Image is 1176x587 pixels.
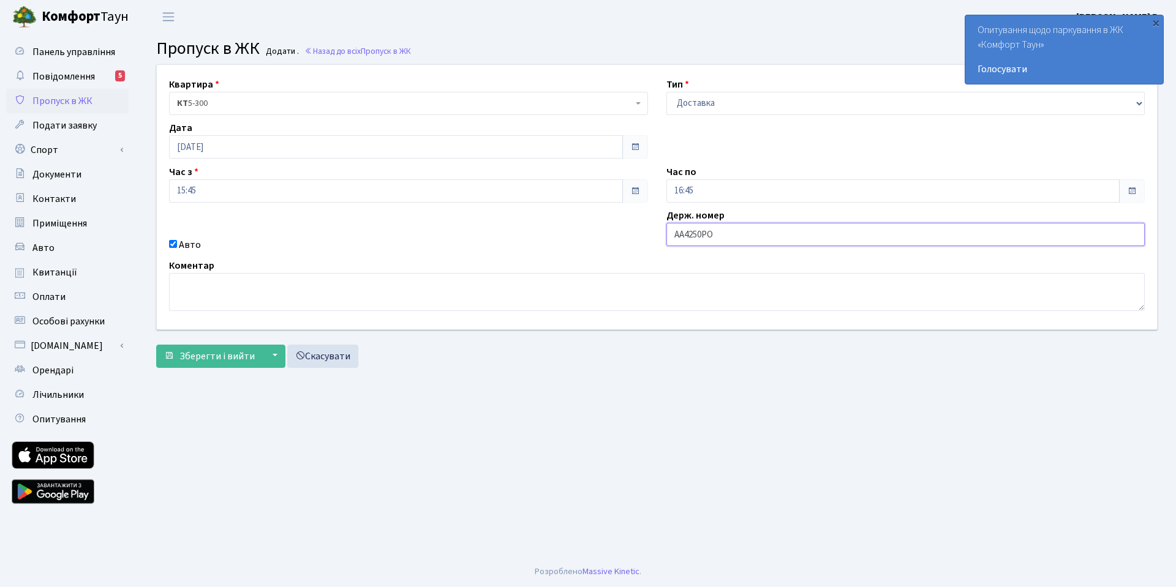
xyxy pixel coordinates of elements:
a: Лічильники [6,383,129,407]
a: Авто [6,236,129,260]
span: Пропуск в ЖК [361,45,411,57]
a: Приміщення [6,211,129,236]
span: Пропуск в ЖК [32,94,92,108]
a: Повідомлення5 [6,64,129,89]
span: <b>КТ</b>&nbsp;&nbsp;&nbsp;&nbsp;5-300 [177,97,633,110]
label: Квартира [169,77,219,92]
input: AA0001AA [666,223,1145,246]
span: Документи [32,168,81,181]
span: Авто [32,241,55,255]
b: Комфорт [42,7,100,26]
span: Панель управління [32,45,115,59]
span: Подати заявку [32,119,97,132]
a: Скасувати [287,345,358,368]
span: Квитанції [32,266,77,279]
span: Зберегти і вийти [179,350,255,363]
b: [PERSON_NAME] В. [1076,10,1161,24]
div: Опитування щодо паркування в ЖК «Комфорт Таун» [965,15,1163,84]
a: Опитування [6,407,129,432]
span: Пропуск в ЖК [156,36,260,61]
label: Авто [179,237,201,252]
span: Контакти [32,192,76,206]
a: [DOMAIN_NAME] [6,334,129,358]
div: Розроблено . [535,565,641,578]
a: Голосувати [978,62,1151,77]
a: Назад до всіхПропуск в ЖК [304,45,411,57]
label: Держ. номер [666,208,725,223]
div: × [1150,17,1162,29]
a: [PERSON_NAME] В. [1076,10,1161,24]
span: Приміщення [32,217,87,230]
a: Оплати [6,285,129,309]
span: Повідомлення [32,70,95,83]
span: Особові рахунки [32,315,105,328]
span: <b>КТ</b>&nbsp;&nbsp;&nbsp;&nbsp;5-300 [169,92,648,115]
div: 5 [115,70,125,81]
a: Орендарі [6,358,129,383]
small: Додати . [263,47,299,57]
label: Тип [666,77,689,92]
a: Контакти [6,187,129,211]
a: Спорт [6,138,129,162]
button: Зберегти і вийти [156,345,263,368]
a: Панель управління [6,40,129,64]
a: Особові рахунки [6,309,129,334]
span: Лічильники [32,388,84,402]
b: КТ [177,97,188,110]
span: Оплати [32,290,66,304]
label: Час з [169,165,198,179]
a: Квитанції [6,260,129,285]
img: logo.png [12,5,37,29]
a: Пропуск в ЖК [6,89,129,113]
a: Подати заявку [6,113,129,138]
label: Коментар [169,258,214,273]
label: Дата [169,121,192,135]
span: Опитування [32,413,86,426]
a: Документи [6,162,129,187]
span: Орендарі [32,364,73,377]
label: Час по [666,165,696,179]
span: Таун [42,7,129,28]
a: Massive Kinetic [582,565,639,578]
button: Переключити навігацію [153,7,184,27]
